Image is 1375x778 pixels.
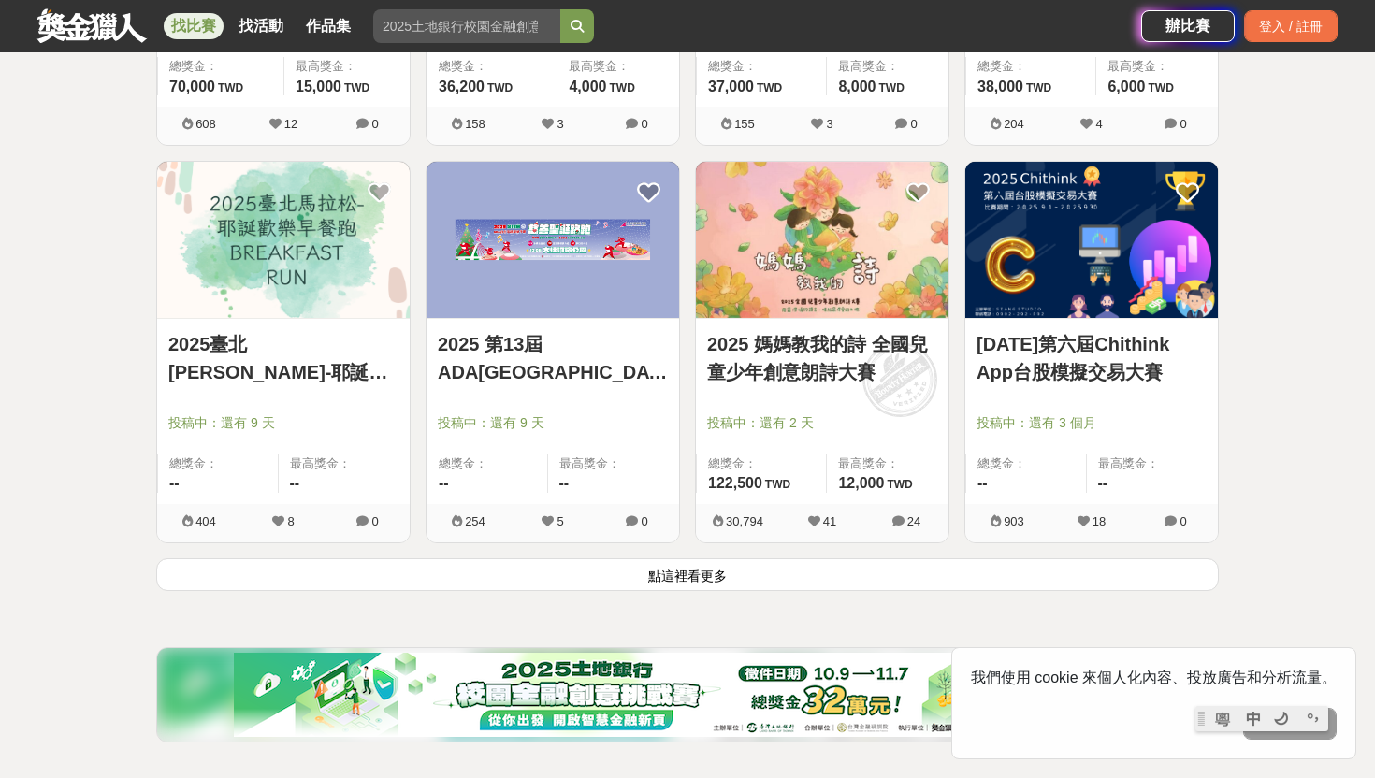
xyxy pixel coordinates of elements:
[977,57,1084,76] span: 總獎金：
[887,478,912,491] span: TWD
[290,475,300,491] span: --
[284,117,297,131] span: 12
[707,330,937,386] a: 2025 媽媽教我的詩 全國兒童少年創意朗詩大賽
[234,653,1141,737] img: a5722dc9-fb8f-4159-9c92-9f5474ee55af.png
[569,57,668,76] span: 最高獎金：
[823,514,836,528] span: 41
[1004,117,1024,131] span: 204
[977,454,1075,473] span: 總獎金：
[1004,514,1024,528] span: 903
[557,514,563,528] span: 5
[427,162,679,319] a: Cover Image
[838,454,937,473] span: 最高獎金：
[296,57,398,76] span: 最高獎金：
[438,413,668,433] span: 投稿中：還有 9 天
[487,81,513,94] span: TWD
[1098,454,1208,473] span: 最高獎金：
[439,79,485,94] span: 36,200
[1026,81,1051,94] span: TWD
[977,475,988,491] span: --
[438,330,668,386] a: 2025 第13屆ADA[GEOGRAPHIC_DATA]建築世代會慈善聖誕路跑
[757,81,782,94] span: TWD
[1093,514,1106,528] span: 18
[708,57,815,76] span: 總獎金：
[708,454,815,473] span: 總獎金：
[910,117,917,131] span: 0
[169,57,272,76] span: 總獎金：
[439,454,536,473] span: 總獎金：
[696,162,948,319] a: Cover Image
[879,81,905,94] span: TWD
[195,117,216,131] span: 608
[826,117,832,131] span: 3
[439,475,449,491] span: --
[838,475,884,491] span: 12,000
[726,514,763,528] span: 30,794
[169,79,215,94] span: 70,000
[218,81,243,94] span: TWD
[977,330,1207,386] a: [DATE]第六屆Chithink App台股模擬交易大賽
[838,57,937,76] span: 最高獎金：
[371,117,378,131] span: 0
[164,13,224,39] a: 找比賽
[1149,81,1174,94] span: TWD
[156,558,1219,591] button: 點這裡看更多
[765,478,790,491] span: TWD
[439,57,545,76] span: 總獎金：
[169,475,180,491] span: --
[195,514,216,528] span: 404
[557,117,563,131] span: 3
[169,454,267,473] span: 總獎金：
[465,514,485,528] span: 254
[965,162,1218,319] a: Cover Image
[427,162,679,318] img: Cover Image
[734,117,755,131] span: 155
[1098,475,1108,491] span: --
[971,670,1337,685] span: 我們使用 cookie 來個人化內容、投放廣告和分析流量。
[231,13,291,39] a: 找活動
[965,162,1218,318] img: Cover Image
[168,330,398,386] a: 2025臺北[PERSON_NAME]-耶誕歡樂早餐跑 BREAKFAST RUN
[1107,79,1145,94] span: 6,000
[1180,514,1186,528] span: 0
[559,454,669,473] span: 最高獎金：
[641,514,647,528] span: 0
[373,9,560,43] input: 2025土地銀行校園金融創意挑戰賽：從你出發 開啟智慧金融新頁
[287,514,294,528] span: 8
[1141,10,1235,42] a: 辦比賽
[569,79,606,94] span: 4,000
[168,413,398,433] span: 投稿中：還有 9 天
[298,13,358,39] a: 作品集
[838,79,876,94] span: 8,000
[371,514,378,528] span: 0
[465,117,485,131] span: 158
[641,117,647,131] span: 0
[907,514,920,528] span: 24
[707,413,937,433] span: 投稿中：還有 2 天
[296,79,341,94] span: 15,000
[290,454,399,473] span: 最高獎金：
[1107,57,1207,76] span: 最高獎金：
[696,162,948,318] img: Cover Image
[157,162,410,318] img: Cover Image
[1095,117,1102,131] span: 4
[708,79,754,94] span: 37,000
[1180,117,1186,131] span: 0
[708,475,762,491] span: 122,500
[1244,10,1338,42] div: 登入 / 註冊
[157,162,410,319] a: Cover Image
[610,81,635,94] span: TWD
[559,475,570,491] span: --
[977,413,1207,433] span: 投稿中：還有 3 個月
[977,79,1023,94] span: 38,000
[344,81,369,94] span: TWD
